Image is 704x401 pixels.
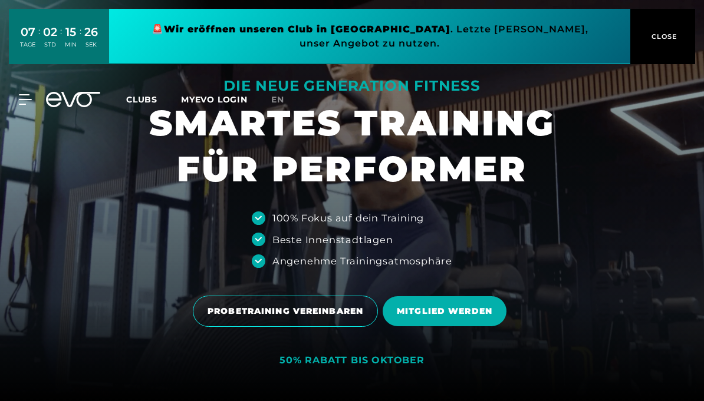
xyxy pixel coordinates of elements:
div: SEK [84,41,98,49]
h1: SMARTES TRAINING FÜR PERFORMER [149,100,555,192]
a: en [271,93,298,107]
div: : [80,25,81,56]
a: MYEVO LOGIN [181,94,248,105]
span: PROBETRAINING VEREINBAREN [208,305,363,317]
div: 07 [20,24,35,41]
a: PROBETRAINING VEREINBAREN [193,287,383,336]
a: Clubs [126,94,181,105]
div: Angenehme Trainingsatmosphäre [272,254,452,268]
a: MITGLIED WERDEN [383,287,511,335]
div: : [60,25,62,56]
span: en [271,94,284,105]
div: : [38,25,40,56]
div: 02 [43,24,57,41]
div: 15 [65,24,77,41]
div: 26 [84,24,98,41]
div: MIN [65,41,77,49]
div: 50% RABATT BIS OKTOBER [279,354,425,367]
div: Beste Innenstadtlagen [272,233,393,247]
span: MITGLIED WERDEN [397,305,492,317]
div: TAGE [20,41,35,49]
div: 100% Fokus auf dein Training [272,211,424,225]
button: CLOSE [630,9,695,64]
span: CLOSE [649,31,677,42]
div: STD [43,41,57,49]
span: Clubs [126,94,157,105]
